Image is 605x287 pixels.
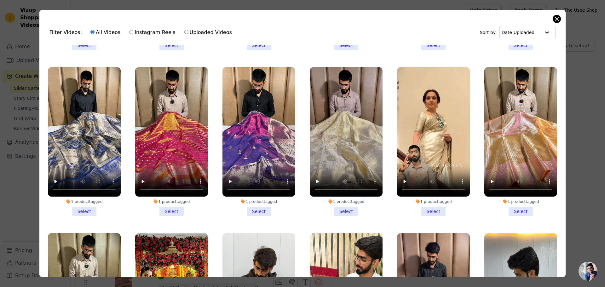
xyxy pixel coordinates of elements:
div: 1 product tagged [310,199,383,204]
div: Sort by: [480,26,556,39]
div: 1 product tagged [222,199,295,204]
div: Filter Videos: [49,25,235,40]
label: All Videos [90,28,121,37]
div: 1 product tagged [135,199,208,204]
button: Close modal [553,15,561,23]
div: 1 product tagged [397,199,470,204]
div: 1 product tagged [48,199,121,204]
label: Uploaded Videos [184,28,232,37]
div: 1 product tagged [484,199,557,204]
label: Instagram Reels [129,28,176,37]
a: Open chat [579,262,597,281]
